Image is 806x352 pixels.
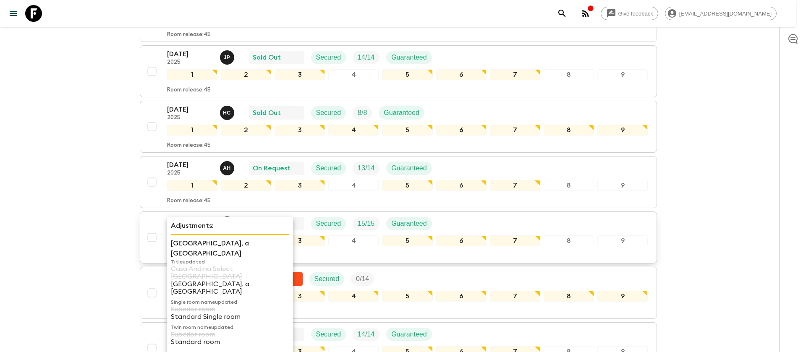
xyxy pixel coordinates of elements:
p: Secured [316,52,341,63]
p: Guaranteed [391,219,427,229]
div: 9 [597,291,648,302]
p: Secured [316,163,341,173]
div: 4 [328,291,379,302]
p: H C [223,110,231,116]
div: 2 [221,69,271,80]
div: 5 [382,291,432,302]
div: 5 [382,180,432,191]
div: Trip Fill [351,272,374,286]
p: Secured [314,274,340,284]
p: Title updated [171,258,289,265]
p: Secured [316,219,341,229]
p: Standard Single room [171,313,289,321]
p: [DATE] [167,104,213,115]
p: [GEOGRAPHIC_DATA], a [GEOGRAPHIC_DATA] [171,238,289,258]
p: Guaranteed [391,329,427,339]
p: 15 / 15 [358,219,374,229]
span: Alejandro Huambo [220,164,236,170]
p: Single room name updated [171,299,289,305]
p: Secured [316,108,341,118]
div: 4 [328,69,379,80]
p: 13 / 14 [358,163,374,173]
div: 7 [490,125,540,136]
p: Twin room name updated [171,324,289,331]
div: 1 [167,69,217,80]
p: Sold Out [253,52,281,63]
p: Adjustments: [171,221,289,231]
div: 8 [544,291,594,302]
div: 6 [436,69,487,80]
div: 6 [436,291,487,302]
span: Joseph Pimentel [220,53,236,60]
span: Give feedback [614,10,658,17]
p: 8 / 8 [358,108,367,118]
p: Room release: 45 [167,87,211,94]
div: Trip Fill [353,217,379,230]
p: Guaranteed [391,52,427,63]
div: 8 [544,125,594,136]
button: menu [5,5,22,22]
div: 9 [597,69,648,80]
span: [EMAIL_ADDRESS][DOMAIN_NAME] [675,10,776,17]
p: 2025 [167,170,213,177]
p: Sold Out [253,108,281,118]
p: [DATE] [167,49,213,59]
p: Superior room [171,305,289,313]
p: Casa Andina Select [GEOGRAPHIC_DATA] [171,265,289,280]
p: Superior room [171,331,289,338]
button: search adventures [554,5,570,22]
p: [GEOGRAPHIC_DATA], a [GEOGRAPHIC_DATA] [171,280,289,295]
p: Guaranteed [384,108,419,118]
p: [DATE] [167,215,213,225]
div: 1 [167,180,217,191]
div: 9 [597,125,648,136]
p: Secured [316,329,341,339]
div: 4 [328,235,379,246]
p: 2025 [167,59,213,66]
div: 3 [275,69,325,80]
p: 0 / 14 [356,274,369,284]
div: Trip Fill [353,162,379,175]
p: Guaranteed [391,163,427,173]
p: Room release: 45 [167,31,211,38]
div: 8 [544,235,594,246]
p: Room release: 45 [167,142,211,149]
div: 8 [544,180,594,191]
p: On Request [253,163,290,173]
div: 5 [382,125,432,136]
div: Trip Fill [353,106,372,120]
div: 3 [275,125,325,136]
p: J P [224,54,230,61]
div: 2 [221,180,271,191]
p: 2025 [167,115,213,121]
div: Trip Fill [353,51,379,64]
div: 4 [328,125,379,136]
p: Room release: 45 [167,198,211,204]
div: 4 [328,180,379,191]
div: 9 [597,180,648,191]
div: 6 [436,125,487,136]
div: 8 [544,69,594,80]
div: 9 [597,235,648,246]
div: 7 [490,69,540,80]
p: 14 / 14 [358,329,374,339]
p: A H [223,165,231,172]
div: Trip Fill [353,328,379,341]
div: 5 [382,235,432,246]
p: 14 / 14 [358,52,374,63]
div: 1 [167,125,217,136]
div: 2 [221,125,271,136]
div: 3 [275,180,325,191]
div: 7 [490,291,540,302]
span: Hector Carillo [220,108,236,115]
div: 5 [382,69,432,80]
p: [DATE] [167,160,213,170]
p: Standard room [171,338,289,346]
